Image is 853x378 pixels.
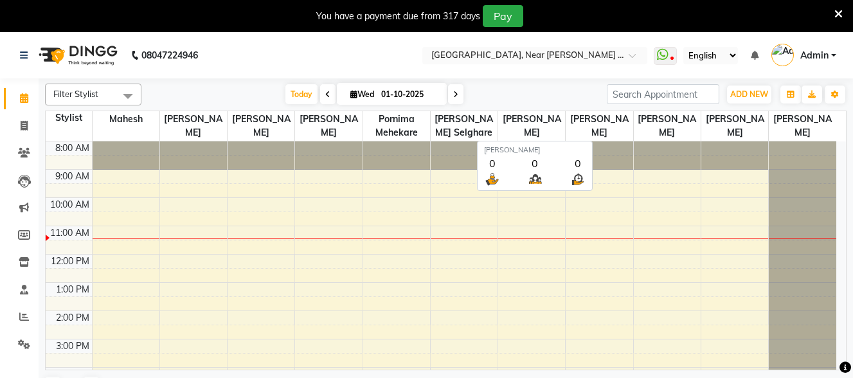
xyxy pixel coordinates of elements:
[730,89,768,99] span: ADD NEW
[347,89,377,99] span: Wed
[527,156,543,171] div: 0
[93,111,159,127] span: Mahesh
[141,37,198,73] b: 08047224946
[570,171,586,187] img: wait_time.png
[769,111,836,141] span: [PERSON_NAME]
[53,311,92,325] div: 2:00 PM
[48,198,92,212] div: 10:00 AM
[53,339,92,353] div: 3:00 PM
[634,111,701,141] span: [PERSON_NAME]
[484,156,500,171] div: 0
[431,111,498,141] span: [PERSON_NAME] Selghare
[498,111,565,141] span: [PERSON_NAME]
[527,171,543,187] img: queue.png
[295,111,362,141] span: [PERSON_NAME]
[53,141,92,155] div: 8:00 AM
[570,156,586,171] div: 0
[53,170,92,183] div: 9:00 AM
[285,84,318,104] span: Today
[53,89,98,99] span: Filter Stylist
[484,145,586,156] div: [PERSON_NAME]
[483,5,523,27] button: Pay
[228,111,294,141] span: [PERSON_NAME]
[607,84,719,104] input: Search Appointment
[53,283,92,296] div: 1:00 PM
[727,85,771,104] button: ADD NEW
[316,10,480,23] div: You have a payment due from 317 days
[46,111,92,125] div: Stylist
[363,111,430,141] span: Pornima Mehekare
[566,111,633,141] span: [PERSON_NAME]
[771,44,794,66] img: Admin
[484,171,500,187] img: serve.png
[701,111,768,141] span: [PERSON_NAME]
[800,49,829,62] span: Admin
[48,255,92,268] div: 12:00 PM
[377,85,442,104] input: 2025-10-01
[48,226,92,240] div: 11:00 AM
[160,111,227,141] span: [PERSON_NAME]
[33,37,121,73] img: logo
